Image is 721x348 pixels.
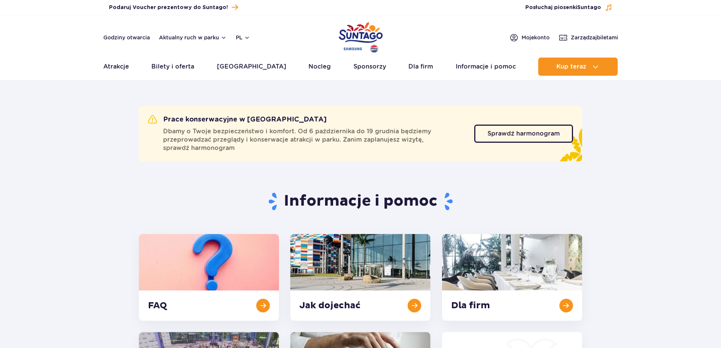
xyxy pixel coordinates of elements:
a: Informacje i pomoc [456,58,516,76]
a: Sponsorzy [353,58,386,76]
button: Aktualny ruch w parku [159,34,227,41]
a: Bilety i oferta [151,58,194,76]
a: Mojekonto [509,33,550,42]
h2: Prace konserwacyjne w [GEOGRAPHIC_DATA] [148,115,327,124]
span: Dbamy o Twoje bezpieczeństwo i komfort. Od 6 października do 19 grudnia będziemy przeprowadzać pr... [163,127,465,152]
a: Nocleg [308,58,331,76]
a: Podaruj Voucher prezentowy do Suntago! [109,2,238,12]
span: Podaruj Voucher prezentowy do Suntago! [109,4,228,11]
a: Park of Poland [339,19,383,54]
span: Zarządzaj biletami [571,34,618,41]
span: Posłuchaj piosenki [525,4,601,11]
span: Moje konto [522,34,550,41]
a: [GEOGRAPHIC_DATA] [217,58,286,76]
a: Zarządzajbiletami [559,33,618,42]
a: Atrakcje [103,58,129,76]
span: Kup teraz [556,63,586,70]
a: Dla firm [408,58,433,76]
a: Sprawdź harmonogram [474,125,573,143]
button: pl [236,34,250,41]
span: Suntago [577,5,601,10]
h1: Informacje i pomoc [139,192,582,211]
button: Kup teraz [538,58,618,76]
span: Sprawdź harmonogram [487,131,560,137]
button: Posłuchaj piosenkiSuntago [525,4,612,11]
a: Godziny otwarcia [103,34,150,41]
